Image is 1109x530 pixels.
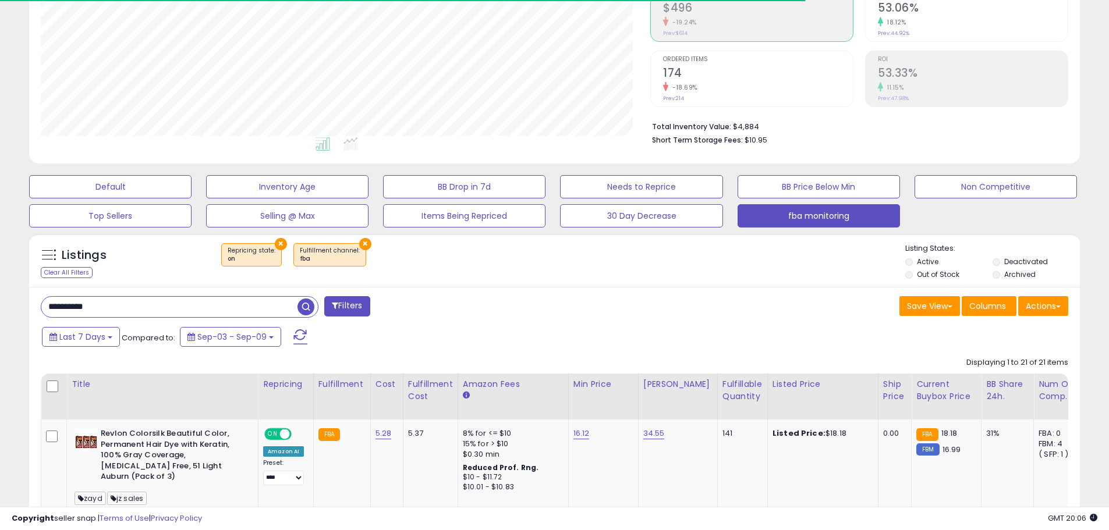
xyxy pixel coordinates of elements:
[12,513,54,524] strong: Copyright
[197,331,267,343] span: Sep-03 - Sep-09
[290,429,309,439] span: OFF
[206,175,369,198] button: Inventory Age
[643,428,665,439] a: 34.55
[969,300,1006,312] span: Columns
[878,30,909,37] small: Prev: 44.92%
[917,257,938,266] label: Active
[643,378,713,390] div: [PERSON_NAME]
[62,247,107,264] h5: Listings
[1004,257,1048,266] label: Deactivated
[263,446,304,457] div: Amazon AI
[1004,269,1036,279] label: Archived
[663,1,853,17] h2: $496
[916,428,938,441] small: FBA
[1039,439,1077,449] div: FBM: 4
[663,56,853,63] span: Ordered Items
[1018,296,1068,316] button: Actions
[375,428,392,439] a: 5.28
[463,472,559,482] div: $10 - $11.72
[75,492,106,505] span: zayd
[560,204,722,227] button: 30 Day Decrease
[573,378,633,390] div: Min Price
[722,378,763,403] div: Fulfillable Quantity
[463,378,564,390] div: Amazon Fees
[463,482,559,492] div: $10.01 - $10.83
[100,513,149,524] a: Terms of Use
[1039,449,1077,460] div: ( SFP: 1 )
[663,66,853,82] h2: 174
[1048,513,1097,524] span: 2025-09-17 20:06 GMT
[29,175,192,198] button: Default
[773,378,873,390] div: Listed Price
[463,449,559,460] div: $0.30 min
[773,428,869,439] div: $18.18
[745,134,767,145] span: $10.95
[915,175,1077,198] button: Non Competitive
[668,18,697,27] small: -19.24%
[324,296,370,316] button: Filters
[318,378,366,390] div: Fulfillment
[408,428,449,439] div: 5.37
[1039,428,1077,439] div: FBA: 0
[663,95,684,102] small: Prev: 214
[263,459,304,485] div: Preset:
[359,238,371,250] button: ×
[101,428,242,485] b: Revlon Colorsilk Beautiful Color, Permanent Hair Dye with Keratin, 100% Gray Coverage, [MEDICAL_D...
[180,327,281,347] button: Sep-03 - Sep-09
[652,135,743,145] b: Short Term Storage Fees:
[738,204,900,227] button: fba monitoring
[986,378,1029,403] div: BB Share 24h.
[905,243,1080,254] p: Listing States:
[883,378,906,403] div: Ship Price
[265,429,280,439] span: ON
[738,175,900,198] button: BB Price Below Min
[878,66,1068,82] h2: 53.33%
[883,18,906,27] small: 18.12%
[916,378,976,403] div: Current Buybox Price
[75,428,98,451] img: 5154ZW708OL._SL40_.jpg
[878,95,909,102] small: Prev: 47.98%
[263,378,309,390] div: Repricing
[652,122,731,131] b: Total Inventory Value:
[668,83,697,92] small: -18.69%
[151,513,202,524] a: Privacy Policy
[300,255,360,263] div: fba
[463,439,559,449] div: 15% for > $10
[72,378,253,390] div: Title
[300,246,360,264] span: Fulfillment channel :
[663,30,688,37] small: Prev: $614
[1039,378,1081,403] div: Num of Comp.
[878,56,1068,63] span: ROI
[41,267,93,278] div: Clear All Filters
[652,119,1060,133] li: $4,884
[122,332,175,343] span: Compared to:
[899,296,960,316] button: Save View
[463,390,470,401] small: Amazon Fees.
[986,428,1025,439] div: 31%
[962,296,1016,316] button: Columns
[883,428,902,439] div: 0.00
[722,428,759,439] div: 141
[375,378,398,390] div: Cost
[228,255,275,263] div: on
[463,428,559,439] div: 8% for <= $10
[42,327,120,347] button: Last 7 Days
[916,443,939,456] small: FBM
[12,513,202,524] div: seller snap | |
[275,238,287,250] button: ×
[463,463,539,472] b: Reduced Prof. Rng.
[573,428,590,439] a: 16.12
[883,83,904,92] small: 11.15%
[966,357,1068,368] div: Displaying 1 to 21 of 21 items
[318,428,340,441] small: FBA
[107,492,147,505] span: jz sales
[878,1,1068,17] h2: 53.06%
[943,444,961,455] span: 16.99
[941,428,958,439] span: 18.18
[59,331,105,343] span: Last 7 Days
[408,378,453,403] div: Fulfillment Cost
[383,175,545,198] button: BB Drop in 7d
[773,428,825,439] b: Listed Price:
[560,175,722,198] button: Needs to Reprice
[383,204,545,227] button: Items Being Repriced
